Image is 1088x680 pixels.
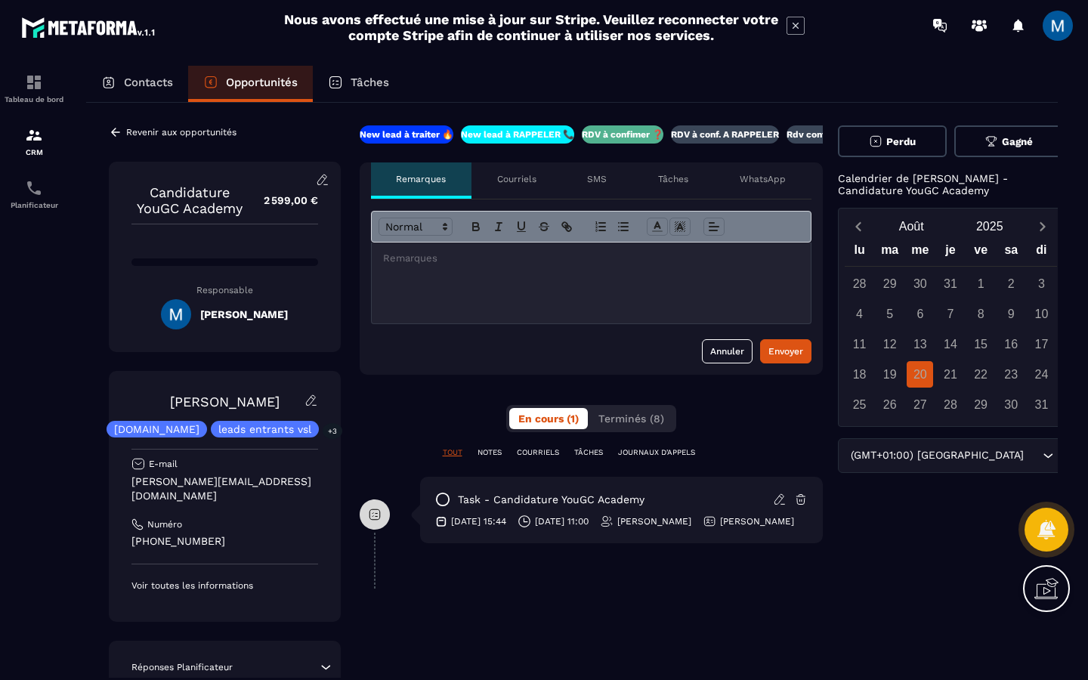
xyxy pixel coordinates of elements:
p: Rdv confirmé ✅ [787,128,859,141]
div: 25 [846,391,873,418]
p: WhatsApp [740,173,786,185]
button: En cours (1) [509,408,588,429]
span: Gagné [1002,136,1033,147]
div: 17 [1028,331,1055,357]
div: 23 [998,361,1025,388]
div: 24 [1028,361,1055,388]
div: 16 [998,331,1025,357]
div: 29 [876,270,903,297]
button: Open years overlay [950,213,1029,240]
input: Search for option [1028,447,1039,464]
div: 10 [1028,301,1055,327]
p: 2 599,00 € [249,186,318,215]
div: ma [875,240,905,266]
p: JOURNAUX D'APPELS [618,447,695,458]
p: leads entrants vsl [218,424,311,434]
p: Candidature YouGC Academy [131,184,249,216]
div: 27 [907,391,933,418]
div: 29 [968,391,994,418]
a: formationformationTableau de bord [4,62,64,115]
div: 22 [968,361,994,388]
p: Planificateur [4,201,64,209]
div: 30 [907,270,933,297]
div: 6 [907,301,933,327]
div: 30 [998,391,1025,418]
a: schedulerschedulerPlanificateur [4,168,64,221]
a: Tâches [313,66,404,102]
p: NOTES [478,447,502,458]
div: di [1026,240,1056,266]
div: 7 [937,301,963,327]
div: 26 [876,391,903,418]
div: 9 [998,301,1025,327]
div: Envoyer [768,344,803,359]
p: [PERSON_NAME][EMAIL_ADDRESS][DOMAIN_NAME] [131,474,318,503]
div: 11 [846,331,873,357]
p: New lead à traiter 🔥 [360,128,453,141]
img: formation [25,73,43,91]
button: Perdu [838,125,947,157]
p: Calendrier de [PERSON_NAME] - Candidature YouGC Academy [838,172,1064,196]
div: 14 [937,331,963,357]
a: Contacts [86,66,188,102]
div: 5 [876,301,903,327]
button: Previous month [845,216,873,236]
p: Numéro [147,518,182,530]
div: 13 [907,331,933,357]
p: +3 [323,423,342,439]
div: je [935,240,966,266]
button: Next month [1029,216,1057,236]
div: 12 [876,331,903,357]
div: 2 [998,270,1025,297]
a: formationformationCRM [4,115,64,168]
div: 31 [937,270,963,297]
div: 4 [846,301,873,327]
p: E-mail [149,458,178,470]
div: 31 [1028,391,1055,418]
a: Opportunités [188,66,313,102]
p: [DATE] 15:44 [451,515,506,527]
h2: Nous avons effectué une mise à jour sur Stripe. Veuillez reconnecter votre compte Stripe afin de ... [283,11,779,43]
p: Tableau de bord [4,95,64,104]
div: Calendar wrapper [845,240,1057,418]
div: me [905,240,935,266]
p: Tâches [658,173,688,185]
span: (GMT+01:00) [GEOGRAPHIC_DATA] [848,447,1028,464]
img: formation [25,126,43,144]
p: TOUT [443,447,462,458]
p: Revenir aux opportunités [126,127,236,138]
div: 19 [876,361,903,388]
img: logo [21,14,157,41]
button: Gagné [954,125,1064,157]
p: RDV à conf. A RAPPELER [671,128,779,141]
div: sa [996,240,1026,266]
p: Opportunités [226,76,298,89]
span: En cours (1) [518,413,579,425]
div: Calendar days [845,270,1057,418]
div: 21 [937,361,963,388]
div: lu [845,240,875,266]
p: Remarques [396,173,446,185]
p: New lead à RAPPELER 📞 [461,128,574,141]
span: Terminés (8) [598,413,664,425]
span: Perdu [886,136,916,147]
div: 3 [1028,270,1055,297]
p: TÂCHES [574,447,603,458]
img: scheduler [25,179,43,197]
p: Responsable [131,285,318,295]
p: task - Candidature YouGC Academy [458,493,644,507]
div: 18 [846,361,873,388]
p: CRM [4,148,64,156]
div: 15 [968,331,994,357]
p: [PHONE_NUMBER] [131,534,318,549]
a: [PERSON_NAME] [170,394,280,410]
button: Annuler [702,339,753,363]
div: ve [966,240,996,266]
p: [PERSON_NAME] [617,515,691,527]
div: 28 [846,270,873,297]
p: [PERSON_NAME] [720,515,794,527]
div: Search for option [838,438,1064,473]
div: 20 [907,361,933,388]
div: 8 [968,301,994,327]
button: Open months overlay [873,213,951,240]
